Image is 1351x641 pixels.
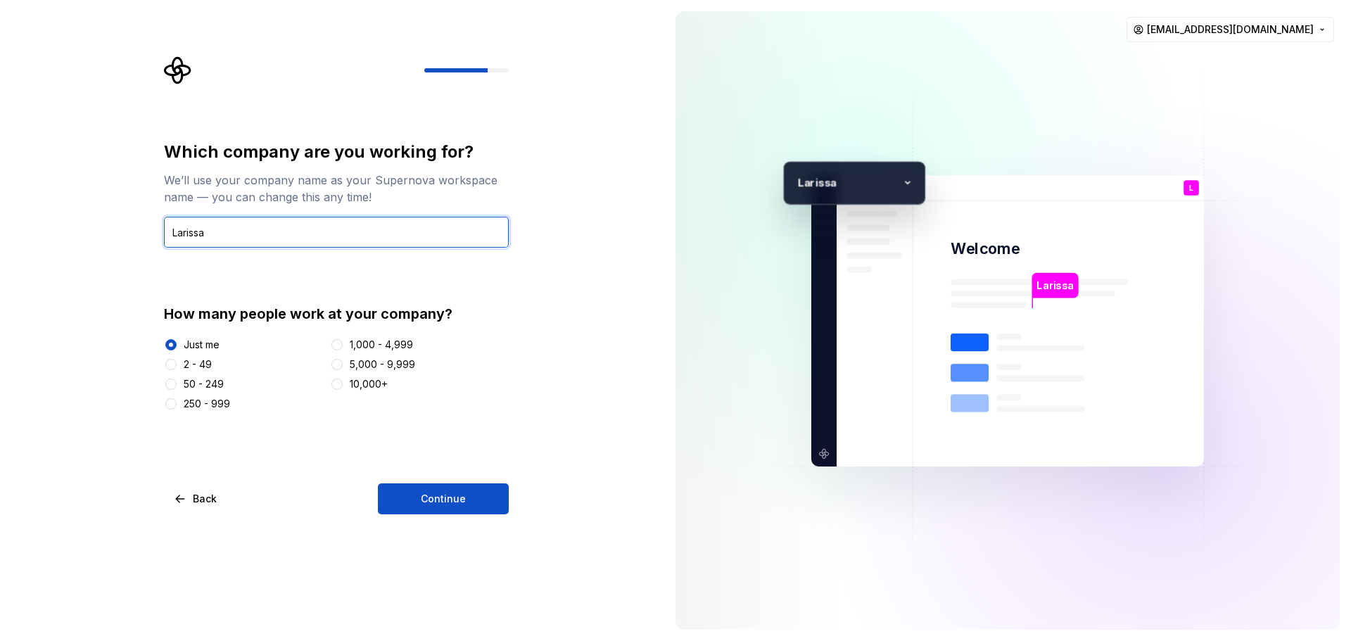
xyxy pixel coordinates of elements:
[184,377,224,391] div: 50 - 249
[378,483,509,514] button: Continue
[1127,17,1334,42] button: [EMAIL_ADDRESS][DOMAIN_NAME]
[184,338,220,352] div: Just me
[1036,277,1073,293] p: Larissa
[164,141,509,163] div: Which company are you working for?
[421,492,466,506] span: Continue
[164,304,509,324] div: How many people work at your company?
[164,483,229,514] button: Back
[790,174,804,191] p: L
[951,239,1020,259] p: Welcome
[1189,184,1193,191] p: L
[350,377,388,391] div: 10,000+
[164,56,192,84] svg: Supernova Logo
[350,338,413,352] div: 1,000 - 4,999
[1147,23,1314,37] span: [EMAIL_ADDRESS][DOMAIN_NAME]
[164,172,509,205] div: We’ll use your company name as your Supernova workspace name — you can change this any time!
[184,397,230,411] div: 250 - 999
[164,217,509,248] input: Company name
[193,492,217,506] span: Back
[350,357,415,372] div: 5,000 - 9,999
[804,174,896,191] p: arissa
[184,357,212,372] div: 2 - 49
